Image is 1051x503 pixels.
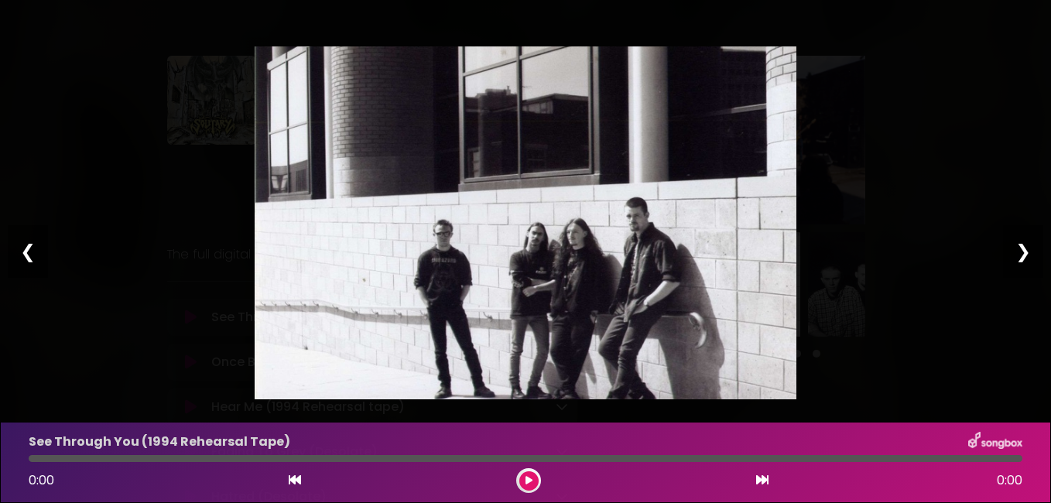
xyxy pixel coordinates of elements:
[1003,225,1043,278] div: ❯
[255,46,796,399] img: YgAomMoWQyef1NlkAUPi
[29,471,54,489] span: 0:00
[29,433,290,451] p: See Through You (1994 Rehearsal Tape)
[8,225,48,278] div: ❮
[997,471,1022,490] span: 0:00
[968,432,1022,452] img: songbox-logo-white.png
